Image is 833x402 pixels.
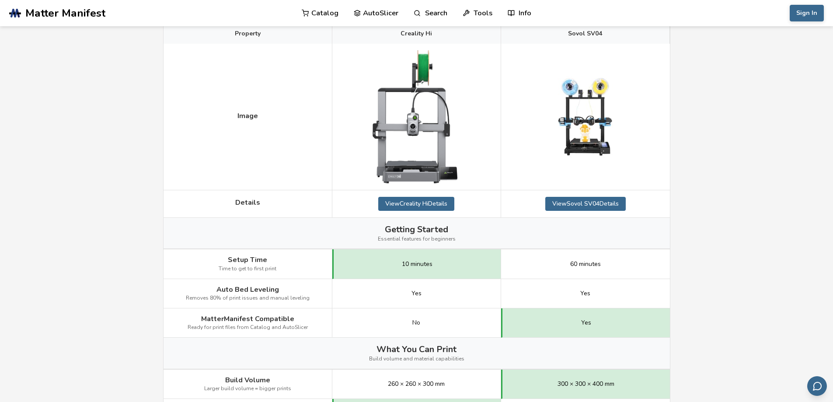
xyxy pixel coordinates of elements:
span: Yes [581,319,591,326]
span: Time to get to first print [219,266,276,272]
button: Send feedback via email [807,376,827,396]
span: Ready for print files from Catalog and AutoSlicer [188,325,308,331]
img: Sovol SV04 [542,73,629,161]
span: Sovol SV04 [568,30,602,37]
span: MatterManifest Compatible [201,315,294,323]
span: Creality Hi [401,30,432,37]
span: Build Volume [225,376,270,384]
span: Matter Manifest [25,7,105,19]
span: Details [235,199,260,206]
span: Image [237,112,258,120]
span: 260 × 260 × 300 mm [388,381,445,388]
img: Creality Hi [373,50,460,183]
a: ViewCreality HiDetails [378,197,454,211]
span: Auto Bed Leveling [216,286,279,294]
span: What You Can Print [376,344,457,354]
a: ViewSovol SV04Details [545,197,626,211]
span: 60 minutes [570,261,601,268]
span: Yes [411,290,422,297]
span: Setup Time [228,256,267,264]
span: Yes [580,290,590,297]
span: 300 × 300 × 400 mm [558,381,614,388]
span: Property [235,30,261,37]
span: Removes 80% of print issues and manual leveling [186,295,310,301]
button: Sign In [790,5,824,21]
span: 10 minutes [402,261,432,268]
span: No [412,319,420,326]
span: Build volume and material capabilities [369,356,464,362]
span: Essential features for beginners [378,236,456,242]
span: Larger build volume = bigger prints [204,386,291,392]
span: Getting Started [385,224,448,234]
